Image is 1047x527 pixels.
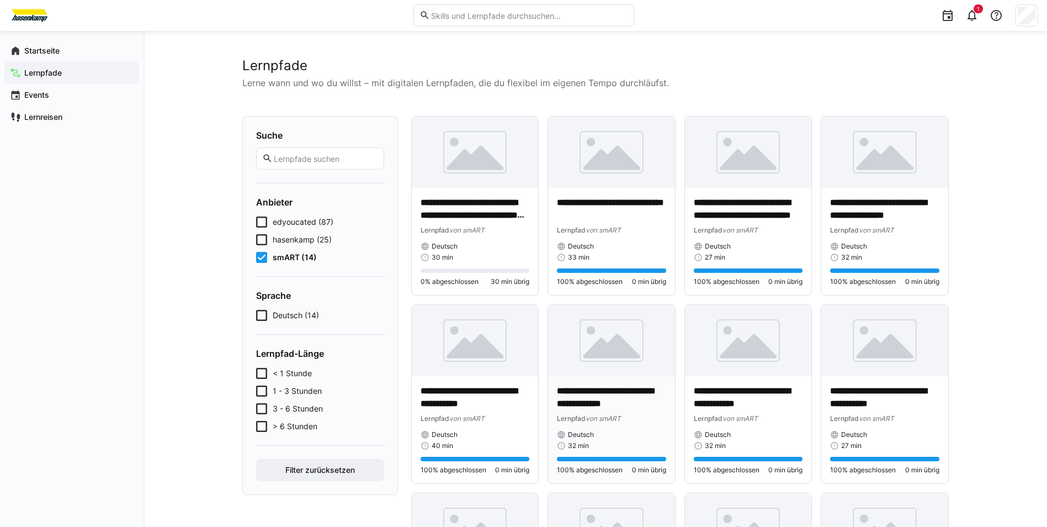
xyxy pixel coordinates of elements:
span: 3 - 6 Stunden [273,403,323,414]
span: 100% abgeschlossen [421,466,486,475]
span: Lernpfad [830,414,859,423]
span: 32 min [841,253,862,262]
img: image [685,117,812,188]
span: 0 min übrig [632,466,666,475]
input: Skills und Lernpfade durchsuchen… [430,10,628,20]
span: Deutsch [841,242,867,251]
span: 100% abgeschlossen [830,466,896,475]
span: 0 min übrig [632,277,666,286]
span: < 1 Stunde [273,368,312,379]
span: 32 min [705,441,726,450]
img: image [548,305,675,376]
span: 33 min [568,253,589,262]
span: Deutsch [705,242,731,251]
img: image [412,305,539,376]
span: 0% abgeschlossen [421,277,479,286]
img: image [821,117,948,188]
span: Lernpfad [830,226,859,234]
h2: Lernpfade [242,57,949,74]
span: Deutsch [432,242,458,251]
span: 30 min übrig [491,277,529,286]
span: > 6 Stunden [273,421,317,432]
span: 30 min [432,253,453,262]
span: 0 min übrig [768,277,802,286]
span: von smART [722,226,758,234]
button: Filter zurücksetzen [256,459,384,481]
span: Deutsch [841,430,867,439]
span: 0 min übrig [905,277,939,286]
span: 27 min [705,253,725,262]
h4: Lernpfad-Länge [256,348,384,359]
input: Lernpfade suchen [273,154,378,164]
span: 100% abgeschlossen [694,277,759,286]
p: Lerne wann und wo du willst – mit digitalen Lernpfaden, die du flexibel im eigenen Tempo durchläu... [242,76,949,89]
span: smART (14) [273,252,317,263]
span: 0 min übrig [768,466,802,475]
span: Lernpfad [421,414,449,423]
span: von smART [859,226,894,234]
img: image [821,305,948,376]
span: von smART [586,226,621,234]
span: 1 [977,6,980,12]
span: 27 min [841,441,862,450]
span: 0 min übrig [495,466,529,475]
span: 40 min [432,441,453,450]
h4: Sprache [256,290,384,301]
span: Deutsch [568,242,594,251]
span: Lernpfad [694,226,722,234]
span: 32 min [568,441,589,450]
span: von smART [449,226,485,234]
span: Filter zurücksetzen [284,465,357,476]
h4: Suche [256,130,384,141]
span: Deutsch [432,430,458,439]
span: Lernpfad [421,226,449,234]
span: Deutsch [568,430,594,439]
h4: Anbieter [256,197,384,208]
img: image [685,305,812,376]
span: 100% abgeschlossen [557,277,623,286]
span: von smART [586,414,621,423]
img: image [412,117,539,188]
span: 0 min übrig [905,466,939,475]
span: Lernpfad [694,414,722,423]
img: image [548,117,675,188]
span: Deutsch (14) [273,310,319,321]
span: edyoucated (87) [273,217,333,228]
span: hasenkamp (25) [273,234,332,245]
span: 1 - 3 Stunden [273,386,322,397]
span: von smART [722,414,758,423]
span: Deutsch [705,430,731,439]
span: von smART [859,414,894,423]
span: 100% abgeschlossen [694,466,759,475]
span: 100% abgeschlossen [830,277,896,286]
span: Lernpfad [557,226,586,234]
span: Lernpfad [557,414,586,423]
span: 100% abgeschlossen [557,466,623,475]
span: von smART [449,414,485,423]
